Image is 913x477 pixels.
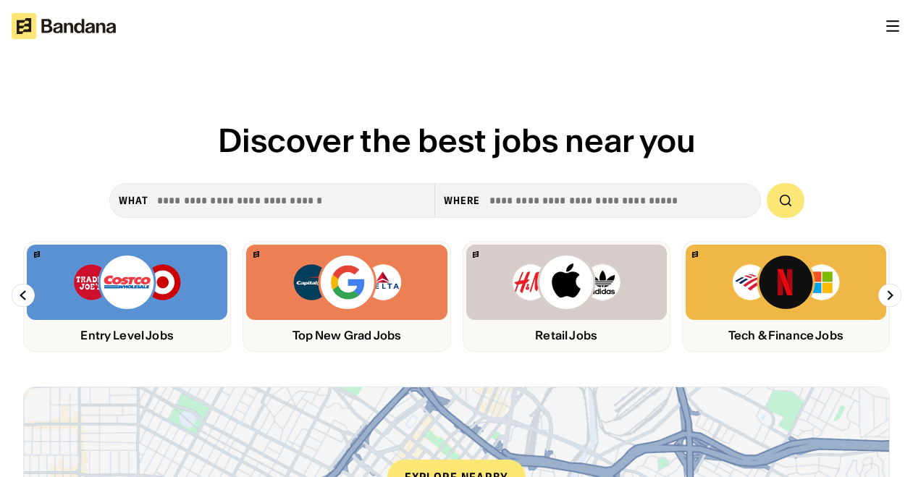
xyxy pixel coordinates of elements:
[246,329,447,342] div: Top New Grad Jobs
[692,251,698,258] img: Bandana logo
[119,194,148,207] div: what
[473,251,479,258] img: Bandana logo
[243,241,450,352] a: Bandana logoCapital One, Google, Delta logosTop New Grad Jobs
[292,253,402,311] img: Capital One, Google, Delta logos
[511,253,621,311] img: H&M, Apply, Adidas logos
[686,329,886,342] div: Tech & Finance Jobs
[12,13,116,39] img: Bandana logotype
[466,329,667,342] div: Retail Jobs
[731,253,841,311] img: Bank of America, Netflix, Microsoft logos
[878,284,901,307] img: Right Arrow
[682,241,890,352] a: Bandana logoBank of America, Netflix, Microsoft logosTech & Finance Jobs
[27,329,227,342] div: Entry Level Jobs
[12,284,35,307] img: Left Arrow
[23,241,231,352] a: Bandana logoTrader Joe’s, Costco, Target logosEntry Level Jobs
[463,241,670,352] a: Bandana logoH&M, Apply, Adidas logosRetail Jobs
[34,251,40,258] img: Bandana logo
[218,120,696,161] span: Discover the best jobs near you
[444,194,481,207] div: Where
[72,253,182,311] img: Trader Joe’s, Costco, Target logos
[253,251,259,258] img: Bandana logo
